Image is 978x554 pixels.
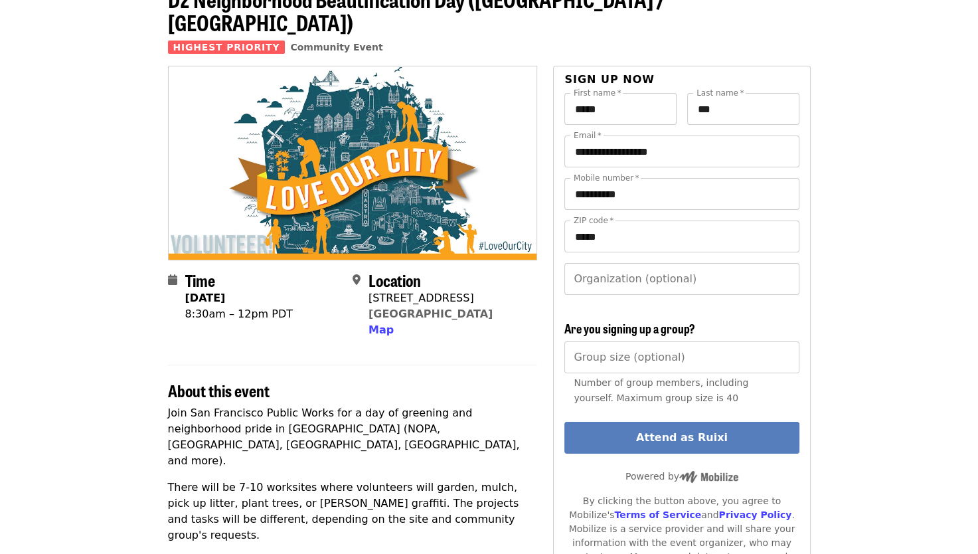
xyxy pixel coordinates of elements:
[168,379,270,402] span: About this event
[185,306,293,322] div: 8:30am – 12pm PDT
[185,292,226,304] strong: [DATE]
[564,341,799,373] input: [object Object]
[168,405,538,469] p: Join San Francisco Public Works for a day of greening and neighborhood pride in [GEOGRAPHIC_DATA]...
[564,422,799,454] button: Attend as Ruixi
[574,174,639,182] label: Mobile number
[368,308,493,320] a: [GEOGRAPHIC_DATA]
[564,73,655,86] span: Sign up now
[368,290,493,306] div: [STREET_ADDRESS]
[185,268,215,292] span: Time
[169,66,537,259] img: D2 Neighborhood Beautification Day (Russian Hill / Fillmore) organized by SF Public Works
[168,480,538,543] p: There will be 7-10 worksites where volunteers will garden, mulch, pick up litter, plant trees, or...
[290,42,382,52] a: Community Event
[679,471,738,483] img: Powered by Mobilize
[564,178,799,210] input: Mobile number
[574,377,748,403] span: Number of group members, including yourself. Maximum group size is 40
[718,509,791,520] a: Privacy Policy
[696,89,744,97] label: Last name
[353,274,361,286] i: map-marker-alt icon
[564,320,695,337] span: Are you signing up a group?
[564,221,799,252] input: ZIP code
[574,89,621,97] label: First name
[368,323,394,336] span: Map
[574,132,602,139] label: Email
[687,93,799,125] input: Last name
[368,322,394,338] button: Map
[614,509,701,520] a: Terms of Service
[564,93,677,125] input: First name
[168,274,177,286] i: calendar icon
[564,136,799,167] input: Email
[368,268,421,292] span: Location
[574,217,613,225] label: ZIP code
[168,41,285,54] span: Highest Priority
[625,471,738,482] span: Powered by
[564,263,799,295] input: Organization (optional)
